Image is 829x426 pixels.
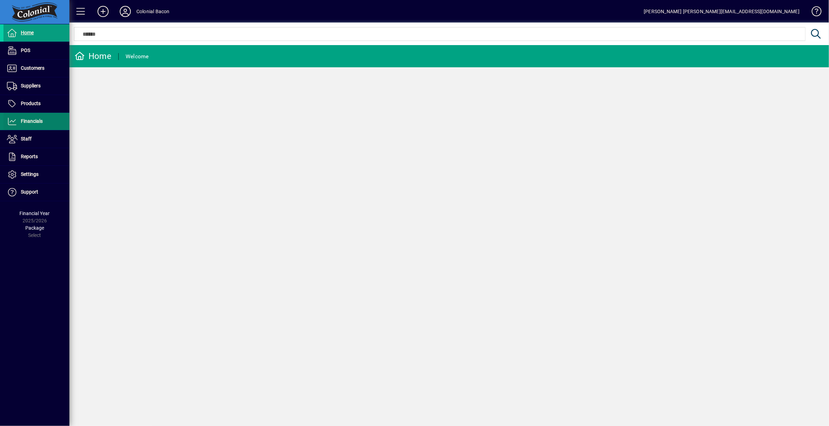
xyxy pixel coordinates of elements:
a: Financials [3,113,69,130]
a: Products [3,95,69,112]
span: Financials [21,118,43,124]
span: Home [21,30,34,35]
span: Reports [21,154,38,159]
div: Welcome [126,51,149,62]
span: Staff [21,136,32,142]
span: Suppliers [21,83,41,88]
span: Package [25,225,44,231]
span: Settings [21,171,39,177]
a: Staff [3,130,69,148]
button: Profile [114,5,136,18]
a: Reports [3,148,69,165]
a: Suppliers [3,77,69,95]
div: Colonial Bacon [136,6,169,17]
div: Home [75,51,111,62]
button: Add [92,5,114,18]
span: POS [21,48,30,53]
a: Support [3,184,69,201]
span: Products [21,101,41,106]
a: Customers [3,60,69,77]
a: Settings [3,166,69,183]
span: Support [21,189,38,195]
a: POS [3,42,69,59]
span: Customers [21,65,44,71]
span: Financial Year [20,211,50,216]
div: [PERSON_NAME] [PERSON_NAME][EMAIL_ADDRESS][DOMAIN_NAME] [644,6,800,17]
a: Knowledge Base [806,1,820,24]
